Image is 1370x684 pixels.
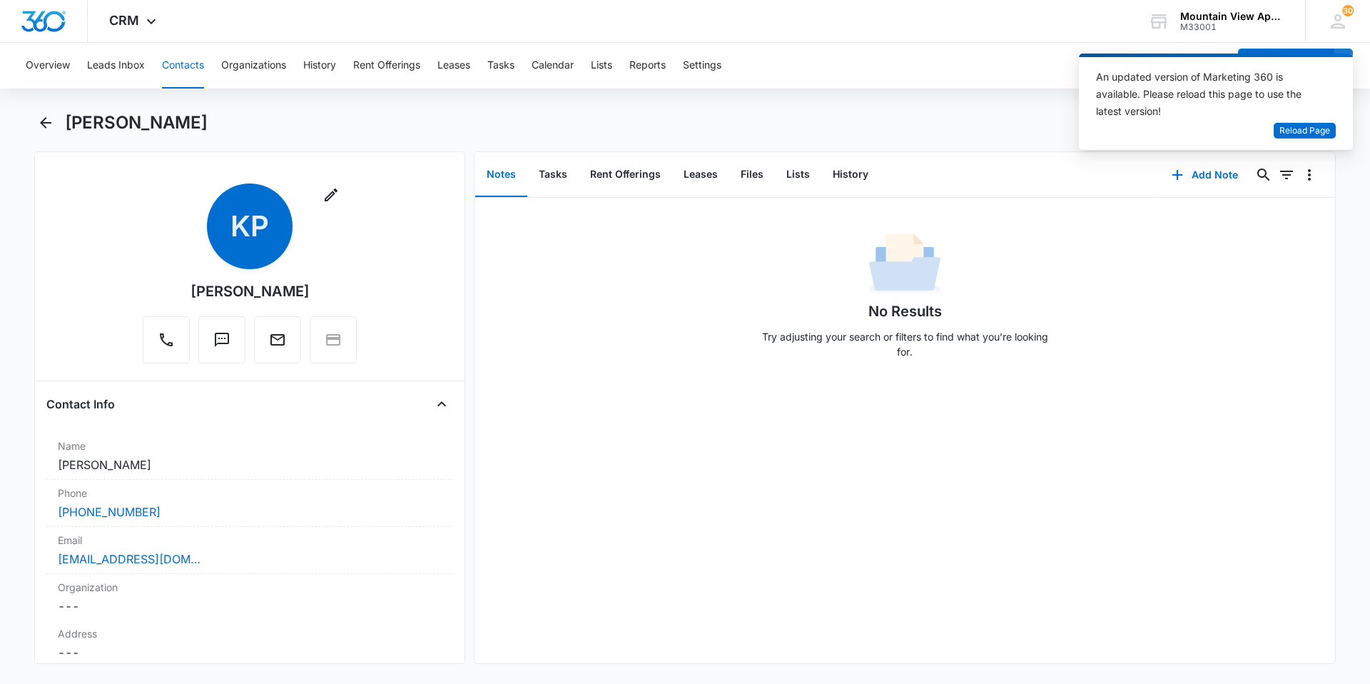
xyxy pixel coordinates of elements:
[1342,5,1354,16] span: 30
[430,393,453,416] button: Close
[191,281,310,302] div: [PERSON_NAME]
[1274,123,1336,139] button: Reload Page
[1238,49,1334,83] button: Add Contact
[87,43,145,89] button: Leads Inbox
[58,503,161,520] a: [PHONE_NUMBER]
[1157,158,1252,192] button: Add Note
[1096,69,1319,120] div: An updated version of Marketing 360 is available. Please reload this page to use the latest version!
[775,153,821,197] button: Lists
[58,550,201,568] a: [EMAIL_ADDRESS][DOMAIN_NAME]
[26,43,70,89] button: Overview
[46,396,115,413] h4: Contact Info
[58,580,442,595] label: Organization
[1180,11,1284,22] div: account name
[46,480,453,527] div: Phone[PHONE_NUMBER]
[58,438,442,453] label: Name
[46,527,453,574] div: Email[EMAIL_ADDRESS][DOMAIN_NAME]
[1298,164,1321,186] button: Overflow Menu
[162,43,204,89] button: Contacts
[437,43,470,89] button: Leases
[755,329,1055,359] p: Try adjusting your search or filters to find what you’re looking for.
[303,43,336,89] button: History
[729,153,775,197] button: Files
[34,111,56,134] button: Back
[475,153,527,197] button: Notes
[58,533,442,548] label: Email
[46,574,453,620] div: Organization---
[1342,5,1354,16] div: notifications count
[198,338,245,351] a: Text
[58,598,442,615] dd: ---
[683,43,721,89] button: Settings
[109,13,139,28] span: CRM
[1275,164,1298,186] button: Filters
[821,153,880,197] button: History
[869,229,940,301] img: No Data
[527,153,579,197] button: Tasks
[254,338,301,351] a: Email
[487,43,514,89] button: Tasks
[143,316,190,363] button: Call
[1180,22,1284,32] div: account id
[65,112,208,134] h1: [PERSON_NAME]
[58,456,442,473] dd: [PERSON_NAME]
[868,301,942,322] h1: No Results
[1279,124,1330,138] span: Reload Page
[353,43,420,89] button: Rent Offerings
[207,183,293,269] span: KP
[58,486,442,501] label: Phone
[629,43,666,89] button: Reports
[579,153,672,197] button: Rent Offerings
[198,316,245,363] button: Text
[532,43,574,89] button: Calendar
[58,626,442,641] label: Address
[221,43,286,89] button: Organizations
[254,316,301,363] button: Email
[58,644,442,661] dd: ---
[143,338,190,351] a: Call
[591,43,612,89] button: Lists
[1252,164,1275,186] button: Search...
[46,433,453,480] div: Name[PERSON_NAME]
[672,153,729,197] button: Leases
[46,620,453,668] div: Address---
